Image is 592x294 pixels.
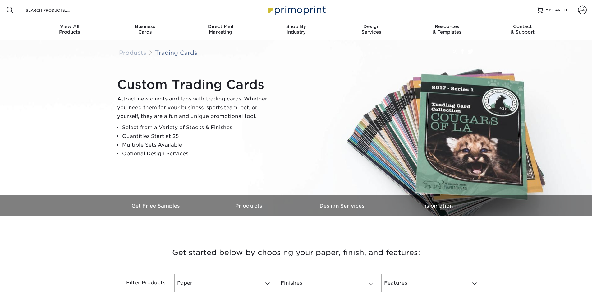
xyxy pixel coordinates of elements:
a: Products [119,49,146,56]
div: Industry [258,24,334,35]
li: Optional Design Services [122,149,273,158]
span: Shop By [258,24,334,29]
h3: Products [203,203,296,209]
li: Multiple Sets Available [122,141,273,149]
li: Select from a Variety of Stocks & Finishes [122,123,273,132]
a: Shop ByIndustry [258,20,334,40]
a: Paper [174,274,273,292]
a: Direct MailMarketing [183,20,258,40]
span: Business [107,24,183,29]
h3: Inspiration [389,203,483,209]
span: View All [32,24,108,29]
h1: Custom Trading Cards [117,77,273,92]
a: BusinessCards [107,20,183,40]
a: Design Services [296,195,389,216]
a: Finishes [278,274,376,292]
a: View AllProducts [32,20,108,40]
span: Direct Mail [183,24,258,29]
span: 0 [564,8,567,12]
a: Trading Cards [155,49,197,56]
a: Get Free Samples [110,195,203,216]
span: Resources [409,24,485,29]
div: Products [32,24,108,35]
div: & Support [485,24,560,35]
div: Services [334,24,409,35]
a: Contact& Support [485,20,560,40]
div: Marketing [183,24,258,35]
div: & Templates [409,24,485,35]
h3: Design Services [296,203,389,209]
p: Attract new clients and fans with trading cards. Whether you need them for your business, sports ... [117,95,273,121]
li: Quantities Start at 25 [122,132,273,141]
a: Products [203,195,296,216]
span: Design [334,24,409,29]
div: Filter Products: [110,274,172,292]
a: Features [381,274,480,292]
input: SEARCH PRODUCTS..... [25,6,86,14]
h3: Get Free Samples [110,203,203,209]
a: DesignServices [334,20,409,40]
img: Primoprint [265,3,327,16]
span: Contact [485,24,560,29]
span: MY CART [545,7,563,13]
div: Cards [107,24,183,35]
a: Resources& Templates [409,20,485,40]
a: Inspiration [389,195,483,216]
h3: Get started below by choosing your paper, finish, and features: [114,239,478,267]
